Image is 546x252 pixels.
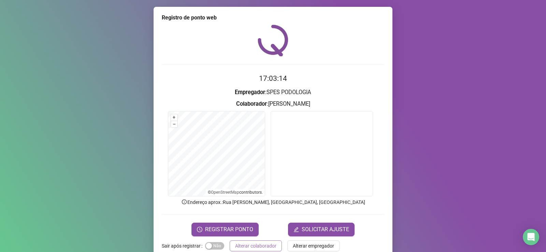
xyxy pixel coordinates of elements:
h3: : SPES PODOLOGIA [162,88,384,97]
span: REGISTRAR PONTO [205,225,253,234]
span: Alterar empregador [293,242,334,250]
img: QRPoint [258,25,288,56]
span: Alterar colaborador [235,242,276,250]
span: SOLICITAR AJUSTE [302,225,349,234]
button: – [171,121,177,128]
button: REGISTRAR PONTO [191,223,259,236]
a: OpenStreetMap [211,190,239,195]
time: 17:03:14 [259,74,287,83]
label: Sair após registrar [162,240,205,251]
button: editSOLICITAR AJUSTE [288,223,355,236]
span: clock-circle [197,227,202,232]
li: © contributors. [208,190,263,195]
div: Registro de ponto web [162,14,384,22]
button: Alterar empregador [287,240,340,251]
p: Endereço aprox. : Rua [PERSON_NAME], [GEOGRAPHIC_DATA], [GEOGRAPHIC_DATA] [162,198,384,206]
div: Open Intercom Messenger [523,229,539,245]
strong: Empregador [235,89,265,95]
strong: Colaborador [236,101,267,107]
span: info-circle [181,199,187,205]
button: + [171,114,177,121]
button: Alterar colaborador [230,240,282,251]
h3: : [PERSON_NAME] [162,100,384,108]
span: edit [293,227,299,232]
